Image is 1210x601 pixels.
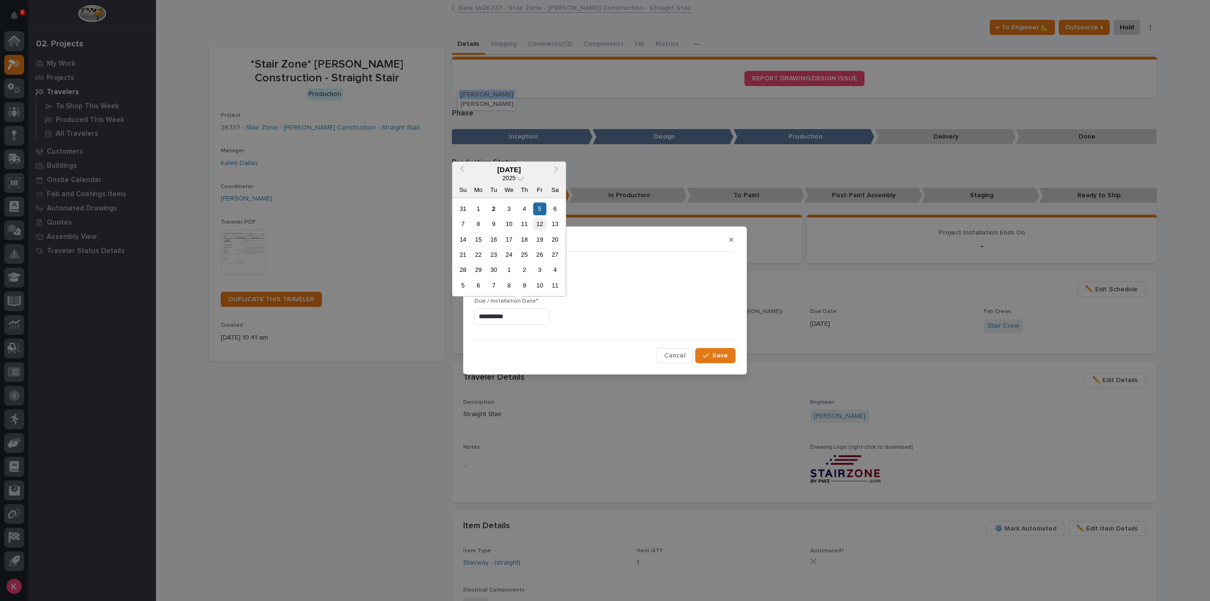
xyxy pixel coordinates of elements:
[452,165,566,174] div: [DATE]
[502,218,515,230] div: Choose Wednesday, September 10th, 2025
[518,202,531,215] div: Choose Thursday, September 4th, 2025
[472,218,484,230] div: Choose Monday, September 8th, 2025
[472,202,484,215] div: Choose Monday, September 1st, 2025
[502,279,515,292] div: Choose Wednesday, October 8th, 2025
[487,264,500,277] div: Choose Tuesday, September 30th, 2025
[502,183,515,196] div: We
[457,264,469,277] div: Choose Sunday, September 28th, 2025
[549,183,562,196] div: Sa
[457,218,469,230] div: Choose Sunday, September 7th, 2025
[457,233,469,246] div: Choose Sunday, September 14th, 2025
[472,233,484,246] div: Choose Monday, September 15th, 2025
[455,201,562,293] div: month 2025-09
[533,279,546,292] div: Choose Friday, October 10th, 2025
[533,264,546,277] div: Choose Friday, October 3rd, 2025
[518,218,531,230] div: Choose Thursday, September 11th, 2025
[656,348,693,363] button: Cancel
[518,279,531,292] div: Choose Thursday, October 9th, 2025
[472,183,484,196] div: Mo
[533,218,546,230] div: Choose Friday, September 12th, 2025
[457,279,469,292] div: Choose Sunday, October 5th, 2025
[457,248,469,261] div: Choose Sunday, September 21st, 2025
[457,183,469,196] div: Su
[472,248,484,261] div: Choose Monday, September 22nd, 2025
[549,233,562,246] div: Choose Saturday, September 20th, 2025
[664,351,685,360] span: Cancel
[549,202,562,215] div: Choose Saturday, September 6th, 2025
[712,351,728,360] span: Save
[502,202,515,215] div: Choose Wednesday, September 3rd, 2025
[457,202,469,215] div: Choose Sunday, August 31st, 2025
[487,248,500,261] div: Choose Tuesday, September 23rd, 2025
[475,298,538,304] span: Due / Installation Date
[487,218,500,230] div: Choose Tuesday, September 9th, 2025
[502,264,515,277] div: Choose Wednesday, October 1st, 2025
[518,183,531,196] div: Th
[472,279,484,292] div: Choose Monday, October 6th, 2025
[502,248,515,261] div: Choose Wednesday, September 24th, 2025
[533,202,546,215] div: Choose Friday, September 5th, 2025
[549,218,562,230] div: Choose Saturday, September 13th, 2025
[487,279,500,292] div: Choose Tuesday, October 7th, 2025
[518,264,531,277] div: Choose Thursday, October 2nd, 2025
[533,248,546,261] div: Choose Friday, September 26th, 2025
[518,248,531,261] div: Choose Thursday, September 25th, 2025
[502,233,515,246] div: Choose Wednesday, September 17th, 2025
[472,264,484,277] div: Choose Monday, September 29th, 2025
[695,348,735,363] button: Save
[502,174,516,182] span: 2025
[487,233,500,246] div: Choose Tuesday, September 16th, 2025
[549,279,562,292] div: Choose Saturday, October 11th, 2025
[487,183,500,196] div: Tu
[518,233,531,246] div: Choose Thursday, September 18th, 2025
[453,163,468,178] button: Previous Month
[487,202,500,215] div: Choose Tuesday, September 2nd, 2025
[533,233,546,246] div: Choose Friday, September 19th, 2025
[549,248,562,261] div: Choose Saturday, September 27th, 2025
[550,163,565,178] button: Next Month
[549,264,562,277] div: Choose Saturday, October 4th, 2025
[533,183,546,196] div: Fr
